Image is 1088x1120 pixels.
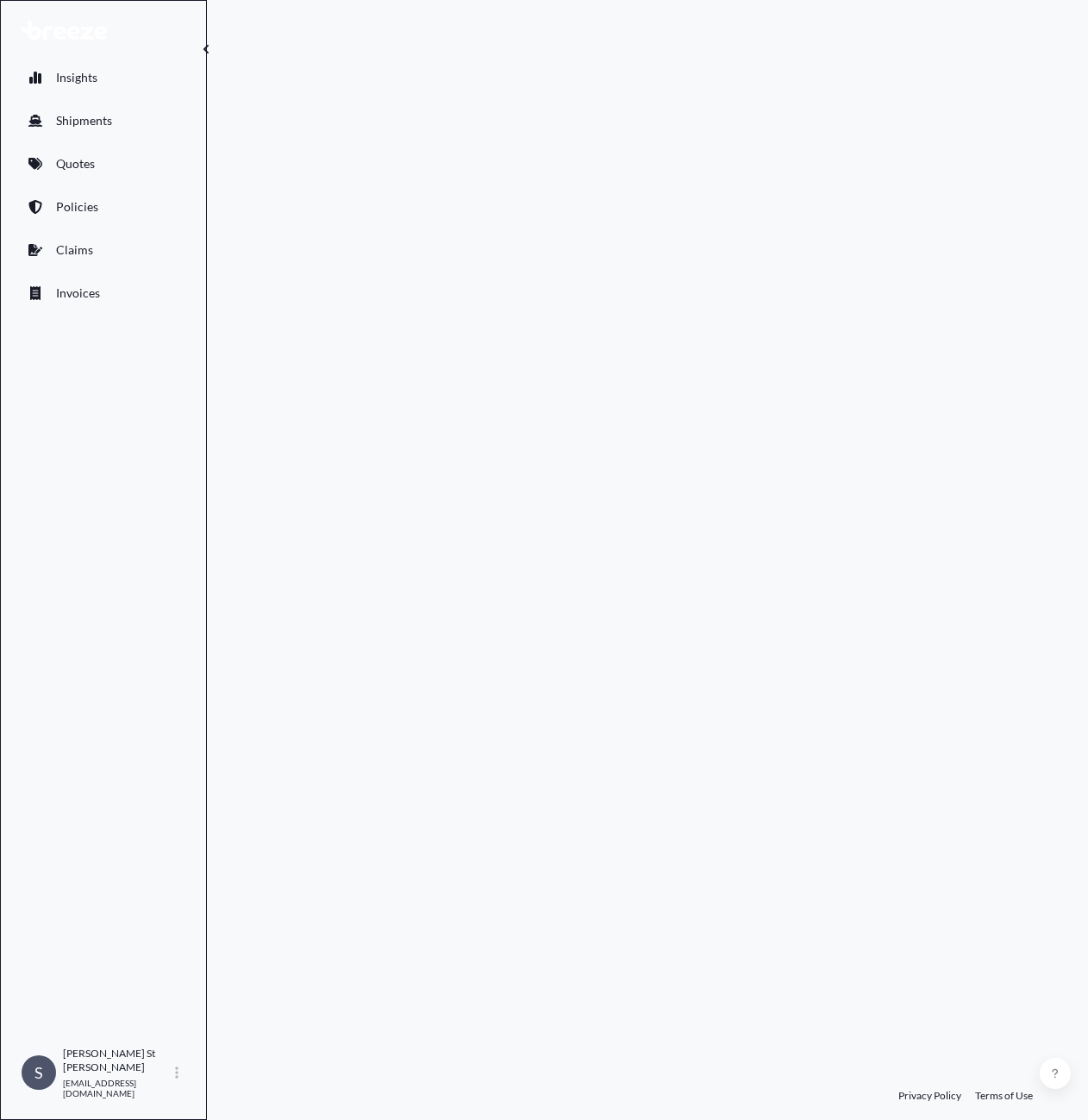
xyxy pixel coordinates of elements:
p: Invoices [56,285,100,302]
a: Shipments [15,103,192,138]
a: Invoices [15,276,192,310]
a: Terms of Use [975,1089,1033,1103]
span: S [34,1064,43,1081]
p: Insights [56,69,97,86]
p: Policies [56,198,98,216]
a: Quotes [15,147,192,181]
a: Claims [15,233,192,267]
p: [PERSON_NAME] St [PERSON_NAME] [63,1047,172,1074]
p: Shipments [56,112,112,129]
a: Policies [15,190,192,224]
a: Insights [15,60,192,95]
p: [EMAIL_ADDRESS][DOMAIN_NAME] [63,1078,172,1098]
p: Quotes [56,155,95,172]
a: Privacy Policy [898,1089,961,1103]
p: Claims [56,241,93,259]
